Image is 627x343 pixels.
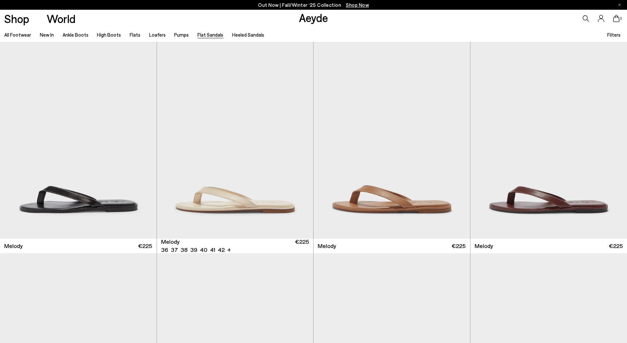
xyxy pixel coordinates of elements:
[4,32,31,38] a: All Footwear
[4,242,23,250] span: Melody
[63,32,89,38] a: Ankle Boots
[210,246,215,254] li: 41
[258,1,369,9] p: Out Now | Fall/Winter ‘25 Collection
[174,32,189,38] a: Pumps
[157,42,313,238] img: Melody Leather Thong Sandal
[318,242,336,250] span: Melody
[149,32,166,38] a: Loafers
[161,246,223,254] ul: variant
[190,246,197,254] li: 39
[218,246,225,254] li: 42
[620,17,623,20] span: 0
[130,32,140,38] a: Flats
[138,242,152,250] span: €225
[313,42,470,238] img: Melody Leather Thong Sandal
[613,15,620,22] a: 0
[97,32,121,38] a: High Boots
[157,42,313,238] a: Next slide Previous slide
[609,242,623,250] span: €225
[295,238,309,254] span: €225
[161,246,168,254] li: 36
[47,13,76,24] a: World
[197,32,223,38] a: Flat Sandals
[40,32,54,38] a: New In
[227,245,231,254] li: +
[200,246,207,254] li: 40
[452,242,466,250] span: €225
[157,239,313,253] a: Melody 36 37 38 39 40 41 42 + €225
[232,32,264,38] a: Heeled Sandals
[157,42,313,238] div: 1 / 6
[475,242,493,250] span: Melody
[607,32,621,38] span: Filters
[171,246,178,254] li: 37
[346,2,369,8] span: Navigate to /collections/new-in
[313,239,470,253] a: Melody €225
[181,246,188,254] li: 38
[299,11,328,24] a: Aeyde
[161,238,180,246] span: Melody
[4,13,29,24] a: Shop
